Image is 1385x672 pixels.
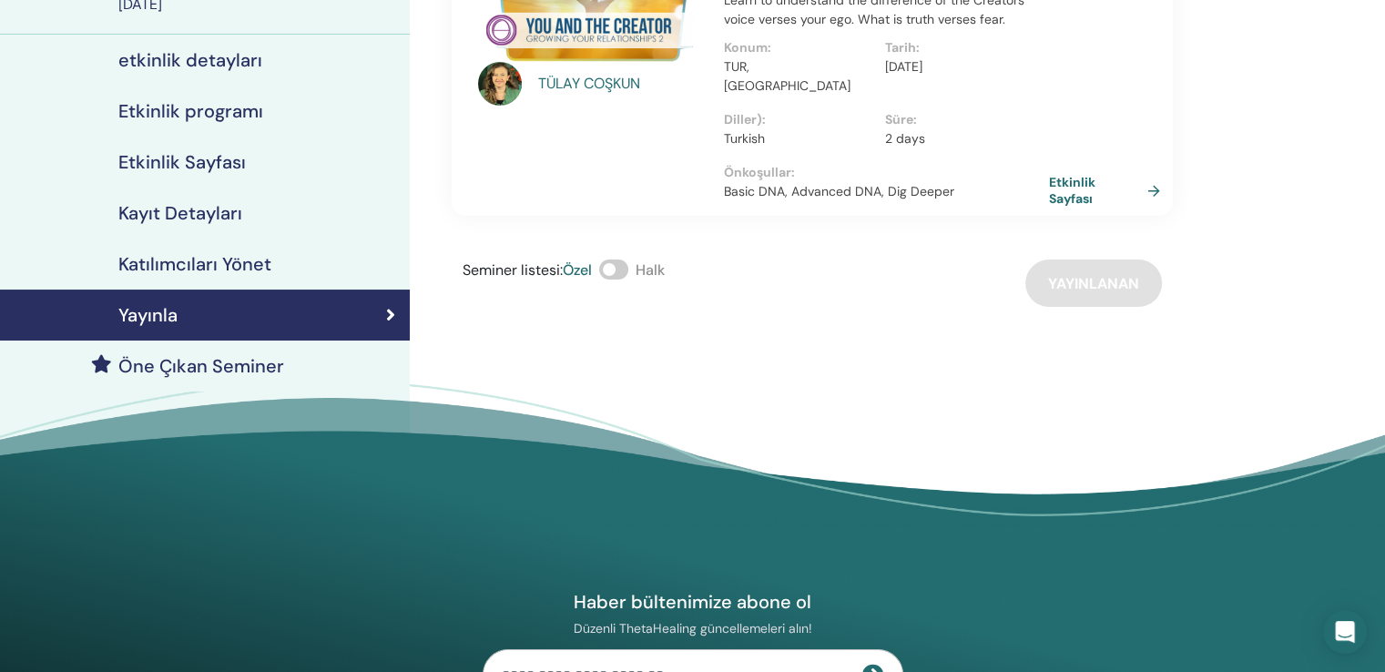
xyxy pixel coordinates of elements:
[483,620,903,636] p: Düzenli ThetaHealing güncellemeleri alın!
[118,304,178,326] h4: Yayınla
[724,129,874,148] p: Turkish
[118,355,284,377] h4: Öne Çıkan Seminer
[885,57,1035,76] p: [DATE]
[483,590,903,614] h4: Haber bültenimize abone ol
[724,182,1046,201] p: Basic DNA, Advanced DNA, Dig Deeper
[636,260,665,280] span: Halk
[563,260,592,280] span: Özel
[724,163,1046,182] p: Önkoşullar :
[724,57,874,96] p: TUR, [GEOGRAPHIC_DATA]
[118,100,263,122] h4: Etkinlik programı
[1049,174,1167,207] a: Etkinlik Sayfası
[118,202,242,224] h4: Kayıt Detayları
[463,260,563,280] span: Seminer listesi :
[885,110,1035,129] p: Süre :
[478,62,522,106] img: default.jpg
[724,38,874,57] p: Konum :
[118,253,271,275] h4: Katılımcıları Yönet
[1323,610,1367,654] div: Open Intercom Messenger
[885,38,1035,57] p: Tarih :
[538,73,707,95] a: TÜLAY COŞKUN
[118,49,262,71] h4: etkinlik detayları
[118,151,246,173] h4: Etkinlik Sayfası
[724,110,874,129] p: Diller) :
[885,129,1035,148] p: 2 days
